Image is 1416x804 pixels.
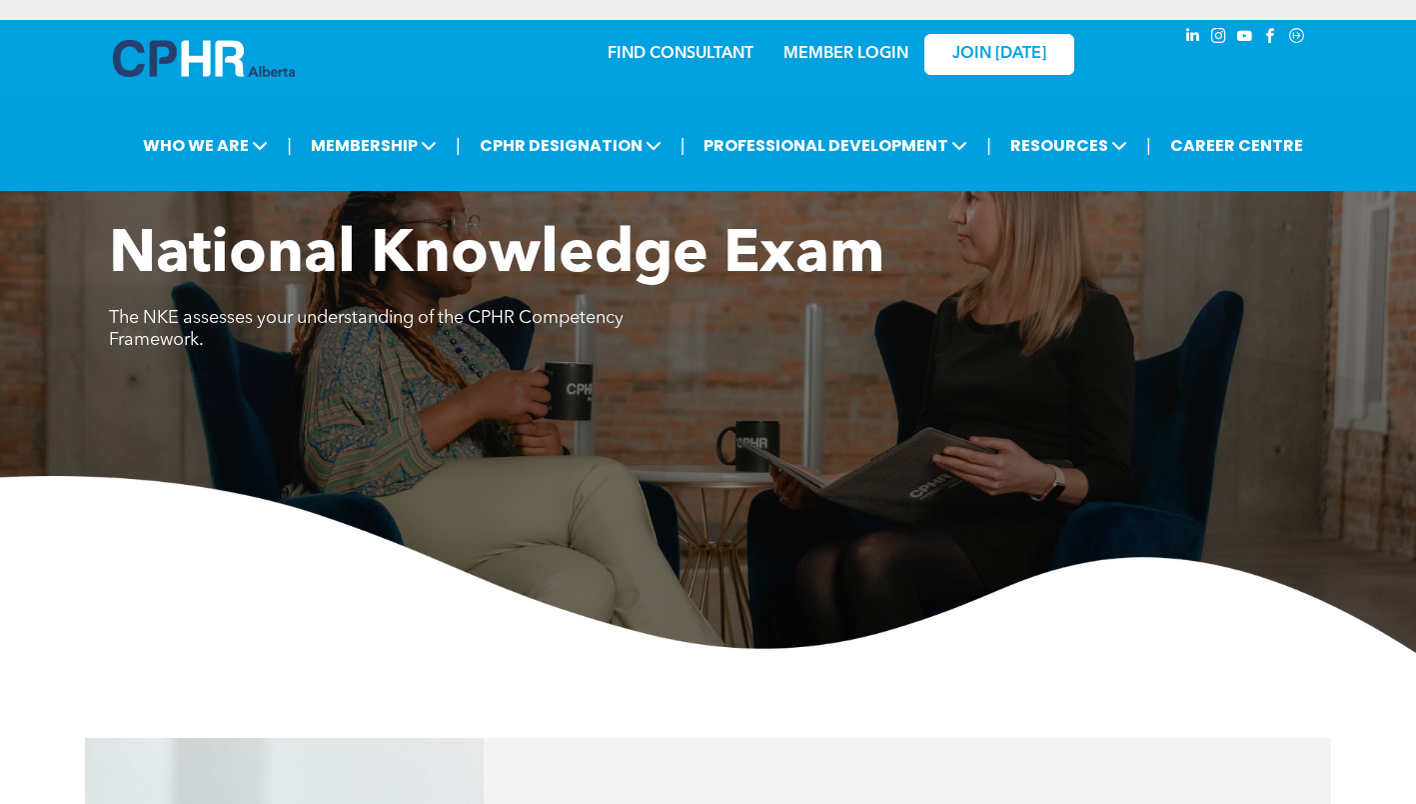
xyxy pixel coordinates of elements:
a: instagram [1208,25,1230,52]
li: | [1146,125,1151,166]
a: MEMBER LOGIN [783,46,908,62]
li: | [287,125,292,166]
span: RESOURCES [1004,127,1133,164]
a: FIND CONSULTANT [608,46,753,62]
a: youtube [1234,25,1256,52]
span: The NKE assesses your understanding of the CPHR Competency Framework. [109,309,624,349]
a: facebook [1260,25,1282,52]
li: | [681,125,686,166]
li: | [456,125,461,166]
span: National Knowledge Exam [109,226,884,286]
img: A blue and white logo for cp alberta [113,40,295,77]
span: WHO WE ARE [137,127,274,164]
a: Social network [1286,25,1308,52]
li: | [986,125,991,166]
span: CPHR DESIGNATION [474,127,668,164]
a: CAREER CENTRE [1164,127,1309,164]
a: JOIN [DATE] [924,34,1074,75]
span: JOIN [DATE] [952,45,1046,64]
span: PROFESSIONAL DEVELOPMENT [698,127,973,164]
span: MEMBERSHIP [305,127,443,164]
a: linkedin [1182,25,1204,52]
